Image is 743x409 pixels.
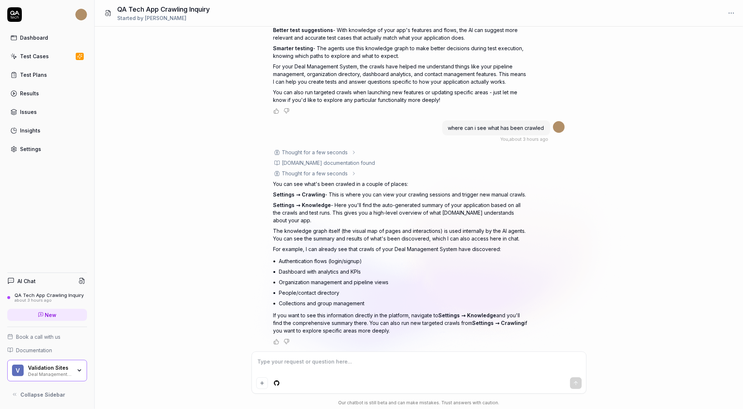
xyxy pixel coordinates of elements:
button: VValidation SitesDeal Management System [7,360,87,382]
a: Test Cases [7,49,87,63]
p: - Here you'll find the auto-generated summary of your application based on all the crawls and tes... [273,201,528,224]
button: Collapse Sidebar [7,387,87,402]
a: Book a call with us [7,333,87,341]
p: If you want to see this information directly in the platform, navigate to and you'll find the com... [273,311,528,334]
p: - The agents use this knowledge graph to make better decisions during test execution, knowing whi... [273,44,528,60]
span: Better test suggestions [273,27,333,33]
a: Dashboard [7,31,87,45]
span: Settings → Knowledge [273,202,331,208]
div: Our chatbot is still beta and can make mistakes. Trust answers with caution. [252,400,586,406]
span: Book a call with us [16,333,60,341]
span: Collapse Sidebar [20,391,65,398]
h1: QA Tech App Crawling Inquiry [117,4,210,14]
li: Dashboard with analytics and KPIs [279,266,528,277]
span: Settings → Crawling [473,320,525,326]
div: about 3 hours ago [15,298,84,303]
button: Negative feedback [284,108,289,114]
a: Results [7,86,87,100]
p: You can also run targeted crawls when launching new features or updating specific areas - just le... [273,88,528,104]
a: New [7,309,87,321]
div: Validation Sites [28,365,72,371]
div: Settings [20,145,41,153]
li: Collections and group management [279,298,528,309]
button: Negative feedback [284,339,289,345]
button: Positive feedback [273,108,279,114]
div: QA Tech App Crawling Inquiry [15,292,84,298]
p: You can see what's been crawled in a couple of places: [273,180,528,188]
div: Results [20,90,39,97]
div: Thought for a few seconds [282,170,348,177]
a: Issues [7,105,87,119]
li: Authentication flows (login/signup) [279,256,528,266]
div: , about 3 hours ago [501,136,549,143]
a: Settings [7,142,87,156]
div: [DOMAIN_NAME] documentation found [282,159,375,167]
p: - With knowledge of your app's features and flows, the AI can suggest more relevant and accurate ... [273,26,528,41]
li: Organization management and pipeline views [279,277,528,287]
li: People/contact directory [279,287,528,298]
p: - This is where you can view your crawling sessions and trigger new manual crawls. [273,191,528,198]
div: Deal Management System [28,371,72,377]
a: Test Plans [7,68,87,82]
span: where can i see what has been crawled [448,125,544,131]
span: New [45,311,57,319]
p: For example, I can already see that crawls of your Deal Management System have discovered: [273,245,528,253]
span: [PERSON_NAME] [145,15,186,21]
span: V [12,365,24,376]
div: Started by [117,14,210,22]
div: Test Cases [20,52,49,60]
p: The knowledge graph itself (the visual map of pages and interactions) is used internally by the A... [273,227,528,242]
span: Settings → Crawling [273,191,325,198]
div: Issues [20,108,37,116]
h4: AI Chat [17,277,36,285]
div: Test Plans [20,71,47,79]
button: Add attachment [256,377,268,389]
p: For your Deal Management System, the crawls have helped me understand things like your pipeline m... [273,63,528,86]
span: Documentation [16,346,52,354]
span: Settings → Knowledge [439,312,497,318]
a: QA Tech App Crawling Inquiryabout 3 hours ago [7,292,87,303]
div: Thought for a few seconds [282,148,348,156]
div: Insights [20,127,40,134]
span: You [501,136,509,142]
a: Documentation [7,346,87,354]
a: Insights [7,123,87,138]
span: Smarter testing [273,45,313,51]
button: Positive feedback [273,339,279,345]
div: Dashboard [20,34,48,41]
